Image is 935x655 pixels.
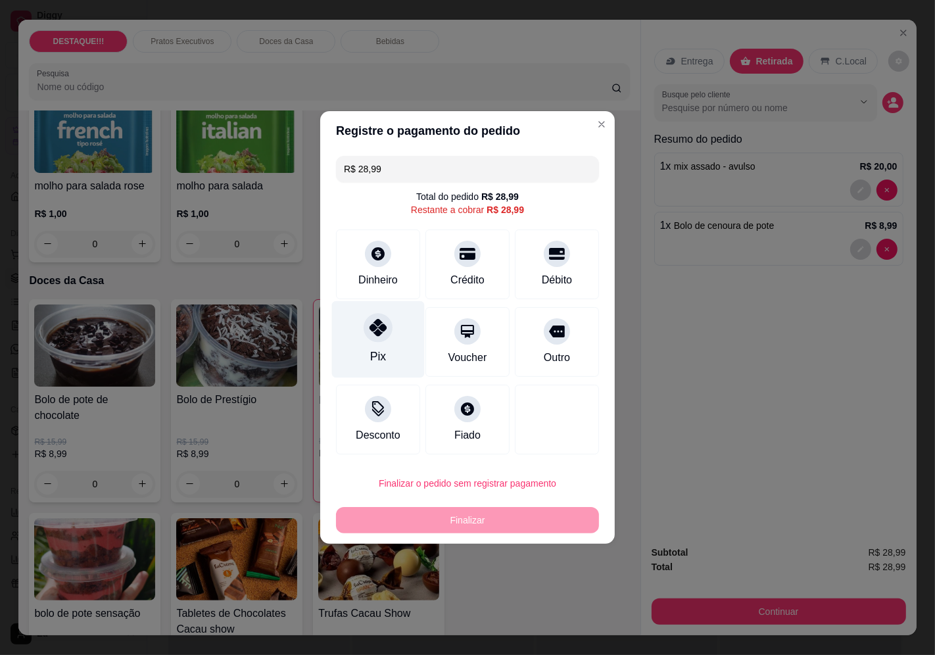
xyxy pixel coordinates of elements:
[454,427,481,443] div: Fiado
[416,190,519,203] div: Total do pedido
[358,272,398,288] div: Dinheiro
[481,190,519,203] div: R$ 28,99
[411,203,524,216] div: Restante a cobrar
[544,350,570,366] div: Outro
[448,350,487,366] div: Voucher
[450,272,485,288] div: Crédito
[591,114,612,135] button: Close
[370,348,386,365] div: Pix
[336,470,599,497] button: Finalizar o pedido sem registrar pagamento
[487,203,524,216] div: R$ 28,99
[344,156,591,182] input: Ex.: hambúrguer de cordeiro
[356,427,400,443] div: Desconto
[320,111,615,151] header: Registre o pagamento do pedido
[542,272,572,288] div: Débito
